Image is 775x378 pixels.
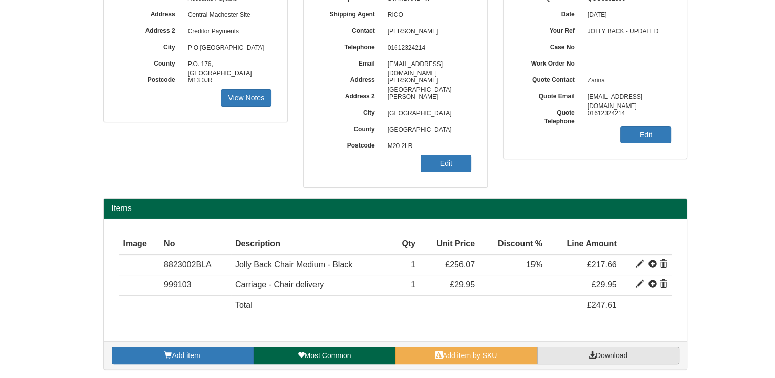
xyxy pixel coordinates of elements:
span: [GEOGRAPHIC_DATA] [383,106,472,122]
span: Most Common [304,351,351,360]
span: [GEOGRAPHIC_DATA] [383,122,472,138]
span: JOLLY BACK - UPDATED [582,24,672,40]
span: M20 2LR [383,138,472,155]
span: RICO [383,7,472,24]
label: Quote Contact [519,73,582,85]
td: 999103 [160,275,231,296]
label: Postcode [119,73,183,85]
a: Download [537,347,679,364]
label: Address [119,7,183,19]
th: Description [231,234,392,255]
a: View Notes [221,89,271,107]
label: Address 2 [119,24,183,35]
label: County [119,56,183,68]
label: Quote Email [519,89,582,101]
span: Creditor Payments [183,24,272,40]
span: [DATE] [582,7,672,24]
span: 15% [526,260,542,269]
th: Qty [392,234,420,255]
span: [EMAIL_ADDRESS][DOMAIN_NAME] [582,89,672,106]
label: Address [319,73,383,85]
span: 1 [411,260,415,269]
td: Total [231,296,392,316]
th: Line Amount [547,234,621,255]
th: Image [119,234,160,255]
span: Central Machester Site [183,7,272,24]
th: Discount % [479,234,547,255]
span: 01612324214 [383,40,472,56]
span: £247.61 [587,301,617,309]
label: Shipping Agent [319,7,383,19]
label: City [319,106,383,117]
label: Contact [319,24,383,35]
label: Postcode [319,138,383,150]
span: [PERSON_NAME] [383,89,472,106]
label: City [119,40,183,52]
label: Email [319,56,383,68]
th: No [160,234,231,255]
label: Case No [519,40,582,52]
span: £29.95 [450,280,475,289]
a: Edit [620,126,671,143]
label: Your Ref [519,24,582,35]
span: £217.66 [587,260,617,269]
label: Work Order No [519,56,582,68]
a: Edit [421,155,471,172]
span: P.O. 176, [GEOGRAPHIC_DATA] [183,56,272,73]
label: Quote Telephone [519,106,582,126]
span: Zarina [582,73,672,89]
label: Address 2 [319,89,383,101]
label: Telephone [319,40,383,52]
span: [PERSON_NAME] [383,24,472,40]
th: Unit Price [420,234,479,255]
span: £256.07 [445,260,475,269]
h2: Items [112,204,679,213]
span: M13 0JR [183,73,272,89]
span: Add item [172,351,200,360]
span: Add item by SKU [443,351,497,360]
span: Carriage - Chair delivery [235,280,324,289]
span: [EMAIL_ADDRESS][DOMAIN_NAME] [383,56,472,73]
span: [PERSON_NAME][GEOGRAPHIC_DATA] [383,73,472,89]
span: £29.95 [592,280,617,289]
label: County [319,122,383,134]
span: 1 [411,280,415,289]
span: 01612324214 [582,106,672,122]
label: Date [519,7,582,19]
span: Jolly Back Chair Medium - Black [235,260,352,269]
span: Download [596,351,627,360]
span: P O [GEOGRAPHIC_DATA] [183,40,272,56]
td: 8823002BLA [160,255,231,275]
